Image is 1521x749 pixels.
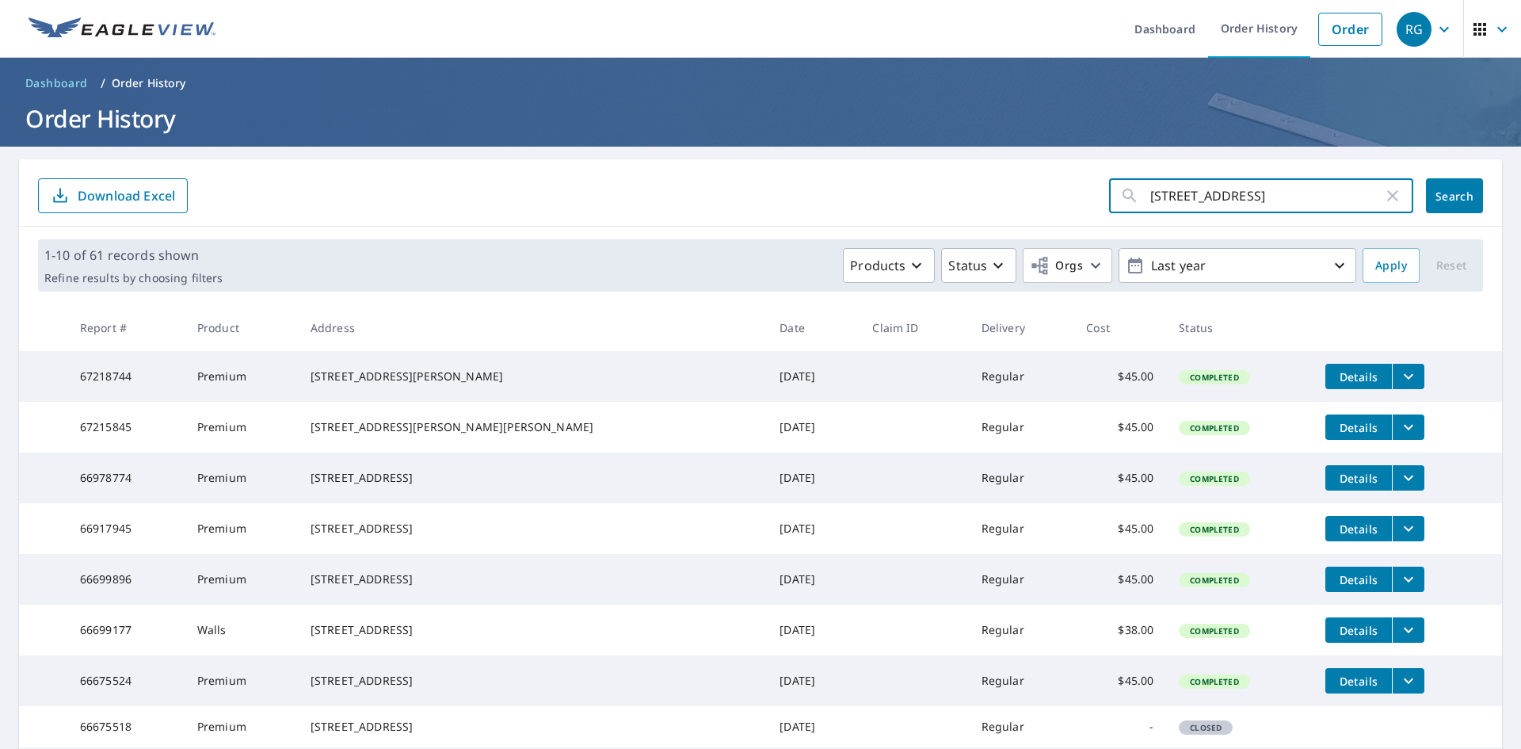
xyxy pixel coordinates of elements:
button: detailsBtn-66699177 [1325,617,1392,643]
button: detailsBtn-66699896 [1325,567,1392,592]
button: filesDropdownBtn-66699177 [1392,617,1424,643]
span: Details [1335,471,1382,486]
div: RG [1397,12,1431,47]
button: Download Excel [38,178,188,213]
nav: breadcrumb [19,71,1502,96]
td: Regular [969,655,1074,706]
td: 67218744 [67,351,185,402]
td: Premium [185,503,298,554]
td: Regular [969,605,1074,655]
th: Address [298,304,767,351]
div: [STREET_ADDRESS][PERSON_NAME][PERSON_NAME] [311,419,754,435]
span: Completed [1180,372,1248,383]
span: Details [1335,522,1382,537]
td: $45.00 [1073,655,1166,706]
div: [STREET_ADDRESS] [311,571,754,587]
p: Refine results by choosing filters [44,271,223,285]
td: Regular [969,402,1074,453]
button: Apply [1363,248,1420,283]
a: Dashboard [19,71,94,96]
td: Regular [969,453,1074,503]
td: $38.00 [1073,605,1166,655]
td: Regular [969,351,1074,402]
button: filesDropdownBtn-66699896 [1392,567,1424,592]
th: Delivery [969,304,1074,351]
p: Products [850,256,905,275]
button: detailsBtn-67215845 [1325,415,1392,440]
td: [DATE] [767,706,860,747]
span: Search [1439,189,1470,204]
td: Regular [969,554,1074,605]
td: [DATE] [767,402,860,453]
p: Download Excel [78,187,175,204]
a: Order [1318,13,1382,46]
td: Premium [185,402,298,453]
span: Apply [1375,256,1407,276]
td: Premium [185,453,298,503]
button: Last year [1119,248,1356,283]
button: detailsBtn-67218744 [1325,364,1392,389]
th: Report # [67,304,185,351]
button: filesDropdownBtn-67215845 [1392,415,1424,440]
td: 66978774 [67,453,185,503]
td: - [1073,706,1166,747]
button: filesDropdownBtn-66978774 [1392,465,1424,491]
span: Completed [1180,473,1248,484]
span: Dashboard [25,75,88,91]
div: [STREET_ADDRESS] [311,673,754,689]
td: 67215845 [67,402,185,453]
td: [DATE] [767,503,860,554]
span: Completed [1180,575,1248,586]
p: Order History [112,75,186,91]
span: Orgs [1030,256,1083,276]
td: Premium [185,706,298,747]
th: Claim ID [860,304,968,351]
span: Details [1335,420,1382,435]
td: $45.00 [1073,503,1166,554]
span: Details [1335,674,1382,689]
td: Regular [969,503,1074,554]
td: [DATE] [767,605,860,655]
th: Product [185,304,298,351]
button: filesDropdownBtn-66675524 [1392,668,1424,694]
td: $45.00 [1073,554,1166,605]
span: Completed [1180,676,1248,687]
button: Orgs [1023,248,1112,283]
p: Last year [1145,252,1330,280]
td: [DATE] [767,655,860,706]
td: $45.00 [1073,453,1166,503]
td: 66675518 [67,706,185,747]
li: / [101,74,105,93]
th: Cost [1073,304,1166,351]
div: [STREET_ADDRESS] [311,719,754,735]
td: Walls [185,605,298,655]
button: Search [1426,178,1483,213]
button: detailsBtn-66917945 [1325,516,1392,541]
span: Details [1335,623,1382,638]
td: [DATE] [767,554,860,605]
div: [STREET_ADDRESS] [311,622,754,638]
span: Details [1335,572,1382,587]
button: detailsBtn-66978774 [1325,465,1392,491]
span: Closed [1180,722,1231,733]
td: [DATE] [767,453,860,503]
h1: Order History [19,102,1502,135]
td: 66699177 [67,605,185,655]
td: 66675524 [67,655,185,706]
button: Status [941,248,1016,283]
td: Premium [185,655,298,706]
td: Premium [185,351,298,402]
button: Products [843,248,935,283]
td: $45.00 [1073,402,1166,453]
input: Address, Report #, Claim ID, etc. [1150,174,1383,218]
div: [STREET_ADDRESS] [311,470,754,486]
p: Status [948,256,987,275]
div: [STREET_ADDRESS] [311,521,754,537]
span: Completed [1180,422,1248,434]
td: 66917945 [67,503,185,554]
button: filesDropdownBtn-66917945 [1392,516,1424,541]
td: 66699896 [67,554,185,605]
span: Details [1335,369,1382,384]
th: Status [1166,304,1313,351]
p: 1-10 of 61 records shown [44,246,223,265]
